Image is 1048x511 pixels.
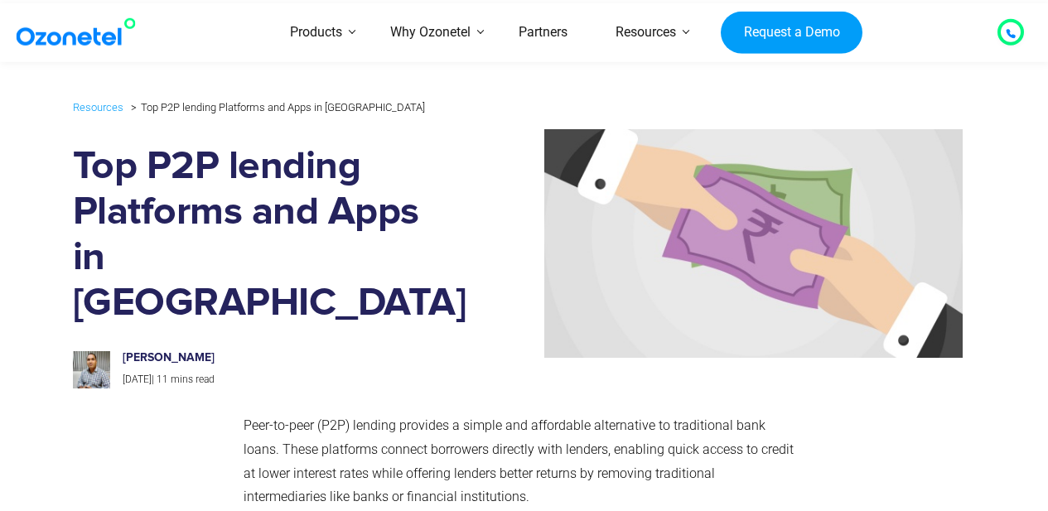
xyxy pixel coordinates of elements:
[123,351,432,365] h6: [PERSON_NAME]
[266,3,366,62] a: Products
[171,374,215,385] span: mins read
[495,3,592,62] a: Partners
[127,97,425,118] li: Top P2P lending Platforms and Apps in [GEOGRAPHIC_DATA]
[461,129,963,358] img: peer-to-peer lending platforms
[123,371,432,389] p: |
[244,417,794,504] span: Peer-to-peer (P2P) lending provides a simple and affordable alternative to traditional bank loans...
[123,374,152,385] span: [DATE]
[73,351,110,388] img: prashanth-kancherla_avatar-200x200.jpeg
[73,98,123,117] a: Resources
[73,144,449,326] h1: Top P2P lending Platforms and Apps in [GEOGRAPHIC_DATA]
[366,3,495,62] a: Why Ozonetel
[592,3,700,62] a: Resources
[721,11,862,54] a: Request a Demo
[157,374,168,385] span: 11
